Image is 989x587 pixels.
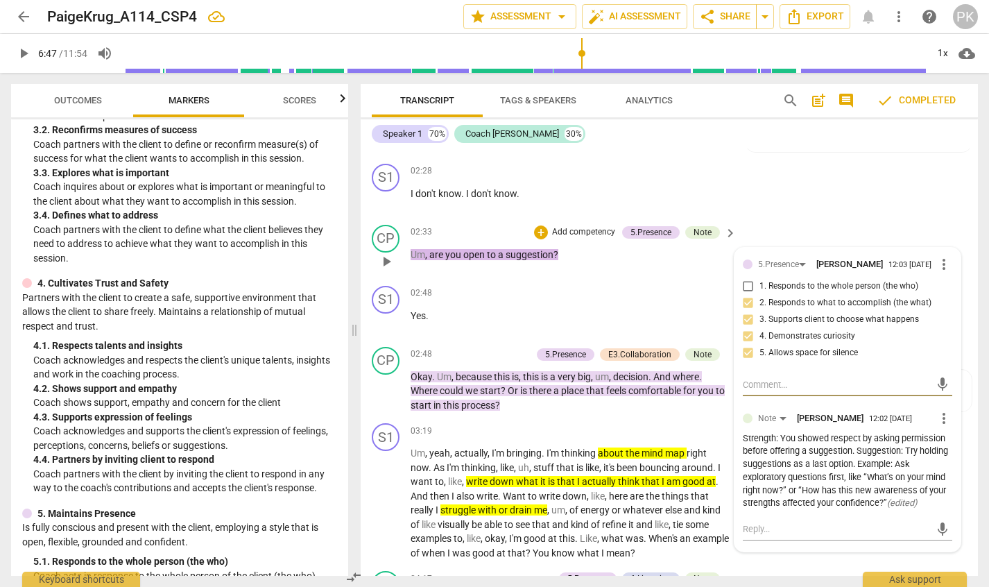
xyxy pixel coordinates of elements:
[713,462,718,473] span: .
[653,371,673,382] span: And
[411,249,425,260] span: Filler word
[452,371,456,382] span: ,
[33,467,337,495] p: Coach partners with the client by inviting the client to respond in any way to the coach's contri...
[810,92,827,109] span: post_add
[478,504,499,516] span: with
[588,8,605,25] span: auto_fix_high
[626,95,673,105] span: Analytics
[921,8,938,25] span: help
[758,412,791,424] div: Note
[553,385,561,396] span: a
[558,371,578,382] span: very
[426,310,429,321] span: .
[759,280,918,293] span: 1. Responds to the whole person (the who)
[411,287,432,299] span: 02:48
[716,476,719,487] span: .
[608,348,671,361] div: E3.Collaboration
[684,504,703,516] span: and
[33,166,337,180] div: 3. 3. Explores what is important
[838,92,854,109] span: comment
[598,448,626,459] span: about
[476,491,498,502] span: write
[582,476,618,487] span: actually
[372,164,399,192] div: Change speaker
[541,371,550,382] span: is
[33,208,337,223] div: 3. 4. Defines what to address
[470,8,570,25] span: Assessment
[11,41,36,66] button: Play
[932,519,952,539] button: Add voice comment
[465,385,480,396] span: we
[33,123,337,137] div: 3. 2. Reconfirms measures of success
[797,413,863,423] span: David Giwerc
[487,249,498,260] span: to
[54,95,102,105] span: Outcomes
[447,462,461,473] span: I'm
[575,533,580,544] span: .
[807,90,829,112] button: Add summary
[673,519,685,530] span: tie
[591,491,605,502] span: Filler word
[425,249,429,260] span: ,
[556,462,576,473] span: that
[429,448,450,459] span: yeah
[440,504,478,516] span: struggle
[466,188,471,199] span: I
[498,249,506,260] span: a
[869,415,912,424] div: 12:02 [DATE]
[863,572,967,587] div: Ask support
[685,519,709,530] span: some
[691,491,709,502] span: that
[519,371,523,382] span: ,
[15,45,32,62] span: play_arrow
[759,297,931,309] span: 2. Responds to what to accomplish (the what)
[722,225,739,241] span: keyboard_arrow_right
[547,504,551,516] span: ,
[669,519,673,530] span: ,
[372,423,399,451] div: Change speaker
[22,291,337,334] p: Partners with the client to create a safe, supportive environment that allows the client to share...
[38,48,57,59] span: 6:47
[550,371,558,382] span: a
[533,462,556,473] span: stuff
[586,385,606,396] span: that
[571,519,591,530] span: kind
[780,90,802,112] button: Search
[498,491,503,502] span: .
[936,410,952,427] span: more_vert
[37,507,136,521] p: 5. Maintains Presence
[33,137,337,166] p: Coach partners with the client to define or reconfirm measure(s) of success for what the client w...
[609,491,630,502] span: here
[737,328,947,345] label: Coach demonstrates curiosity to learn more about the client.
[662,491,691,502] span: things
[888,261,931,270] div: 12:03 [DATE]
[411,348,432,360] span: 02:48
[494,188,517,199] span: know
[92,41,117,66] button: Volume
[707,476,716,487] span: at
[283,95,316,105] span: Scores
[345,569,362,586] span: compare_arrows
[456,371,494,382] span: because
[545,348,586,361] div: 5.Presence
[500,462,514,473] span: like
[463,533,467,544] span: ,
[445,249,463,260] span: you
[953,4,978,29] button: PK
[718,462,721,473] span: I
[375,250,397,273] button: Play
[472,519,484,530] span: be
[646,491,662,502] span: the
[33,410,337,425] div: 4. 3. Supports expression of feelings
[432,371,437,382] span: .
[411,533,454,544] span: examples
[480,385,501,396] span: start
[642,476,662,487] span: that
[520,385,529,396] span: is
[577,476,582,487] span: I
[452,491,456,502] span: I
[562,491,587,502] span: down
[887,497,917,508] i: ( edited )
[835,90,857,112] button: Show/Hide comments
